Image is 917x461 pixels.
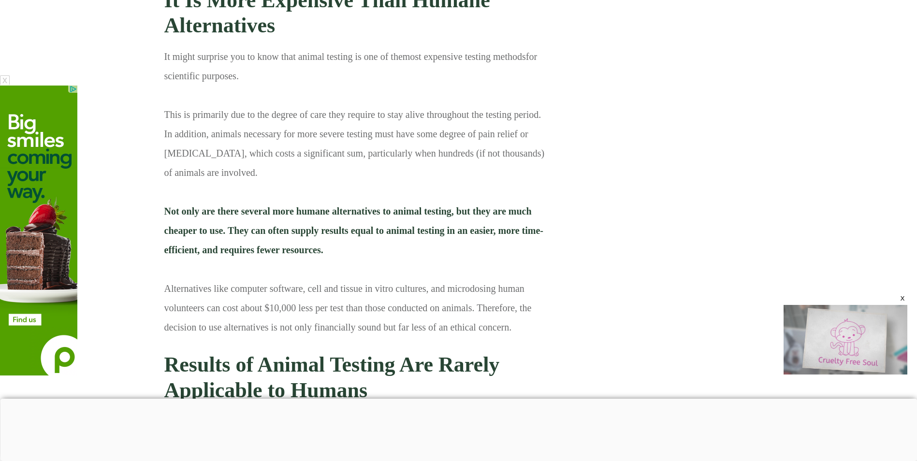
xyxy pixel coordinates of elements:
div: Video Player [784,305,907,375]
strong: Results of Animal Testing Are Rarely Applicable to Humans [164,353,500,402]
iframe: Advertisement [663,161,736,451]
div: x [899,294,906,302]
span: Not only are there several more humane alternatives to animal testing, but they are much cheaper ... [164,206,543,255]
a: most expensive testing methods [403,51,526,62]
iframe: Advertisement [216,399,701,459]
p: It might surprise you to know that animal testing is one of the for scientific purposes. This is ... [164,47,549,344]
